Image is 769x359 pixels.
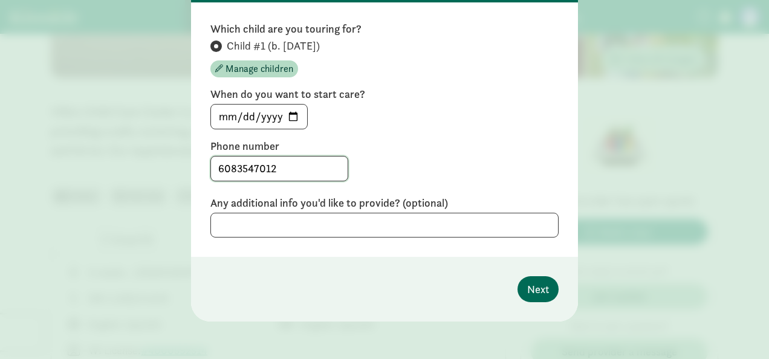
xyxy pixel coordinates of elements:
[226,62,293,76] span: Manage children
[227,39,320,53] span: Child #1 (b. [DATE])
[518,276,559,302] button: Next
[527,281,549,297] span: Next
[210,22,559,36] label: Which child are you touring for?
[211,157,348,181] input: 5555555555
[210,196,559,210] label: Any additional info you'd like to provide? (optional)
[210,60,298,77] button: Manage children
[210,87,559,102] label: When do you want to start care?
[210,139,559,154] label: Phone number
